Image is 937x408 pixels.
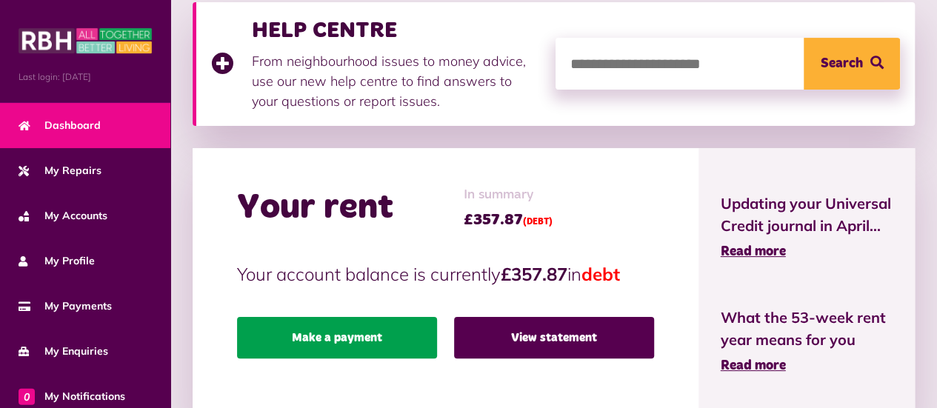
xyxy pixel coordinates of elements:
span: My Notifications [19,389,125,404]
span: My Repairs [19,163,101,178]
p: From neighbourhood issues to money advice, use our new help centre to find answers to your questi... [252,51,541,111]
h2: Your rent [237,187,393,230]
span: My Payments [19,298,112,314]
button: Search [804,38,900,90]
span: debt [581,263,620,285]
span: My Accounts [19,208,107,224]
span: My Profile [19,253,95,269]
span: What the 53-week rent year means for you [721,307,893,351]
span: Dashboard [19,118,101,133]
a: What the 53-week rent year means for you Read more [721,307,893,376]
span: 0 [19,388,35,404]
span: Last login: [DATE] [19,70,152,84]
span: Read more [721,245,786,258]
img: MyRBH [19,26,152,56]
span: £357.87 [464,209,553,231]
span: In summary [464,185,553,205]
span: Updating your Universal Credit journal in April... [721,193,893,237]
p: Your account balance is currently in [237,261,654,287]
span: Search [821,38,863,90]
h3: HELP CENTRE [252,17,541,44]
a: Updating your Universal Credit journal in April... Read more [721,193,893,262]
strong: £357.87 [501,263,567,285]
span: (DEBT) [523,218,553,227]
a: Make a payment [237,317,437,358]
span: Read more [721,359,786,372]
a: View statement [454,317,654,358]
span: My Enquiries [19,344,108,359]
